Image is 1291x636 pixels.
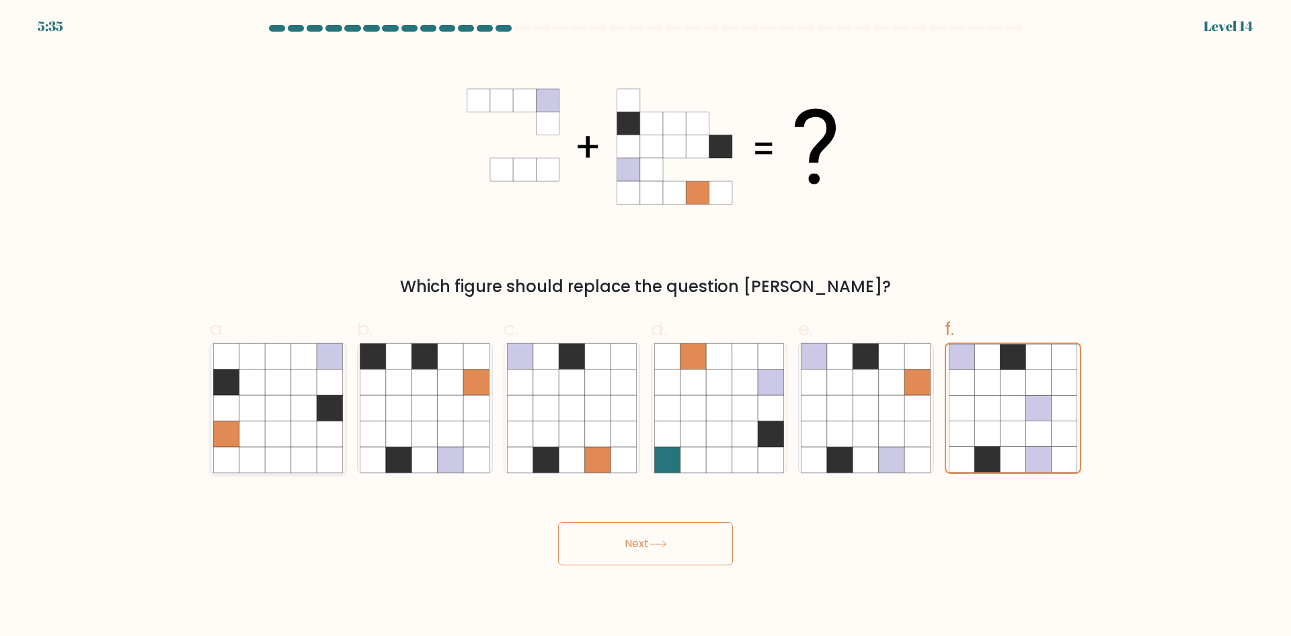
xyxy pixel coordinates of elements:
[651,316,667,342] span: d.
[798,316,813,342] span: e.
[1204,16,1253,36] div: Level 14
[945,316,954,342] span: f.
[218,275,1073,299] div: Which figure should replace the question [PERSON_NAME]?
[558,522,733,565] button: Next
[357,316,373,342] span: b.
[210,316,226,342] span: a.
[38,16,63,36] div: 5:35
[504,316,518,342] span: c.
